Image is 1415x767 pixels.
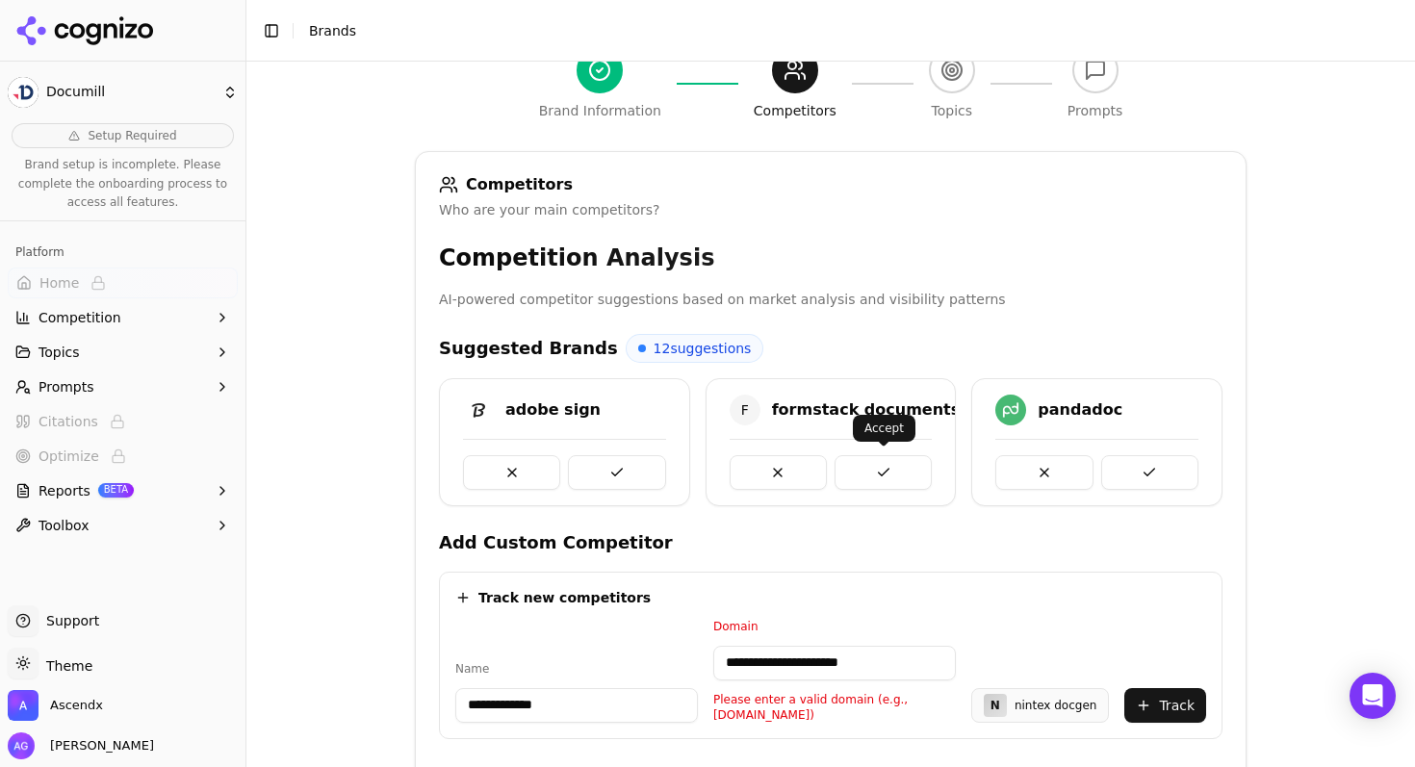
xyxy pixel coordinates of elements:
[772,398,1021,422] div: formstack documents & sign
[39,611,99,630] span: Support
[309,23,356,38] span: Brands
[42,737,154,754] span: [PERSON_NAME]
[39,343,80,362] span: Topics
[12,156,234,213] p: Brand setup is incomplete. Please complete the onboarding process to access all features.
[713,692,956,723] p: Please enter a valid domain (e.g., [DOMAIN_NAME])
[1038,398,1122,422] div: pandadoc
[505,398,601,422] div: adobe sign
[8,237,238,268] div: Platform
[539,101,661,120] div: Brand Information
[1124,688,1206,723] button: Track
[8,337,238,368] button: Topics
[39,273,79,293] span: Home
[39,447,99,466] span: Optimize
[39,308,121,327] span: Competition
[455,661,698,677] label: Name
[39,377,94,396] span: Prompts
[39,481,90,500] span: Reports
[754,101,836,120] div: Competitors
[8,371,238,402] button: Prompts
[713,619,956,634] label: Domain
[1068,101,1123,120] div: Prompts
[439,175,1222,194] div: Competitors
[8,302,238,333] button: Competition
[39,516,90,535] span: Toolbox
[39,412,98,431] span: Citations
[46,84,215,101] span: Documill
[98,483,134,497] span: BETA
[439,289,1222,311] p: AI-powered competitor suggestions based on market analysis and visibility patterns
[8,690,103,721] button: Open organization switcher
[932,101,973,120] div: Topics
[8,732,35,759] img: Amy Grenham
[995,395,1026,425] img: pandadoc
[439,200,1222,219] div: Who are your main competitors?
[439,243,1222,273] h3: Competition Analysis
[463,395,494,425] img: adobe sign
[8,732,154,759] button: Open user button
[309,21,1361,40] nav: breadcrumb
[478,588,651,607] h4: Track new competitors
[730,395,760,425] span: F
[8,475,238,506] button: ReportsBETA
[1350,673,1396,719] div: Open Intercom Messenger
[1015,698,1097,713] div: nintex docgen
[88,128,176,143] span: Setup Required
[39,658,92,674] span: Theme
[439,335,618,362] h4: Suggested Brands
[864,421,904,436] p: Accept
[8,77,39,108] img: Documill
[50,697,103,714] span: Ascendx
[990,698,1000,713] span: N
[8,690,39,721] img: Ascendx
[8,510,238,541] button: Toolbox
[654,339,752,358] span: 12 suggestions
[439,529,1222,556] h4: Add Custom Competitor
